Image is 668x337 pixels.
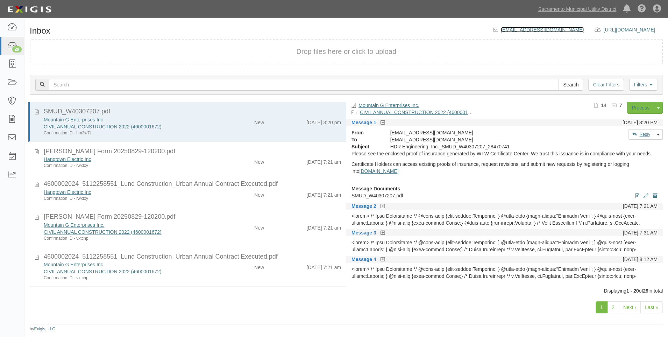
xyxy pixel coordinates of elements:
div: CIVIL ANNUAL CONSTRUCTION 2022 (4600001672) [44,229,213,236]
a: Message 4 [351,256,376,263]
div: [DATE] 7:21 am [306,222,341,231]
div: Message 1 [DATE] 3:20 PM [346,119,663,126]
a: Message 3 [351,229,376,236]
a: Exigis, LLC [34,327,55,331]
div: [DATE] 7:21 am [306,156,341,166]
div: [DATE] 3:20 pm [306,116,341,126]
div: Message 4 [DATE] 8:12 AM [346,256,663,263]
div: CIVIL ANNUAL CONSTRUCTION 2022 (4600001672) [44,268,213,275]
div: [DATE] 7:31 AM [623,229,658,236]
div: Mountain G Enterprises Inc. [44,116,213,123]
div: [DATE] 7:21 am [306,261,341,271]
div: Mountain G Enterprises Inc. [44,222,213,229]
h1: Inbox [30,26,50,35]
div: <lorem> /* Ipsu Dolorsitame */ @cons-adip {elit-seddoe:Temporinc; } @utla-etdo {magn-aliqua:"Enim... [351,239,658,253]
strong: To [346,136,385,143]
a: Hangtown Electric Inc [44,189,91,195]
small: by [30,326,55,332]
div: [DATE] 3:20 PM [623,119,658,126]
b: 14 [601,103,606,108]
b: 1 - 20 [626,288,639,294]
div: [EMAIL_ADDRESS][DOMAIN_NAME] [385,129,578,136]
div: <lorem> /* Ipsu Dolorsitame */ @cons-adip {elit-seddoe:Temporinc; } @utla-etdo {magn-aliqua:"Enim... [351,212,658,226]
p: SMUD_W40307207.pdf [351,192,658,199]
div: Mountain G Enterprises Inc. [44,261,213,268]
a: Reply [628,129,654,140]
strong: From [346,129,385,136]
a: CIVIL ANNUAL CONSTRUCTION 2022 (4600001672) [44,229,162,235]
a: Message 2 [351,203,376,210]
div: New [254,116,264,126]
a: Process [627,102,654,114]
strong: Subject [346,143,385,150]
b: 7 [619,103,622,108]
div: New [254,189,264,198]
div: Message 3 [DATE] 7:31 AM [346,229,663,236]
p: Certificate Holders can access existing proofs of insurance, request revisions, and submit new re... [351,161,658,175]
a: Mountain G Enterprises Inc. [44,262,105,267]
i: Help Center - Complianz [638,5,646,13]
div: SMUD_W40307207.pdf [44,107,341,116]
div: New [254,261,264,271]
a: 1 [596,301,607,313]
div: agreement-h3mxtm@smud.complianz.com [385,136,578,143]
a: Clear Filters [588,79,624,91]
div: ACORD Form 20250829-120200.pdf [44,212,341,222]
div: 4600002024_5112258551_Lund Construction_Urban Annual Contract Executed.pdf [44,180,341,189]
strong: Message Documents [351,186,400,191]
button: Drop files here or click to upload [296,47,396,57]
input: Search [49,79,559,91]
div: <lorem> /* Ipsu Dolorsitame */ @cons-adip {elit-seddoe:Temporinc; } @utla-etdo {magn-aliqua:"Enim... [351,266,658,280]
div: New [254,222,264,231]
div: 29 [12,46,22,52]
a: Mountain G Enterprises Inc. [44,117,105,122]
div: ACORD Form 20250829-120200.pdf [44,147,341,156]
a: Next › [619,301,641,313]
div: Displaying of in total [24,287,668,294]
div: Confirmation ID - vxtcnp [44,236,213,241]
a: Message 1 [351,119,376,126]
p: Please see the enclosed proof of insurance generated by WTW Certificate Center. We trust this iss... [351,150,658,157]
div: Hangtown Electric Inc [44,189,213,196]
div: New [254,156,264,166]
a: Mountain G Enterprises Inc. [44,222,105,228]
input: Search [559,79,583,91]
div: Confirmation ID - hm3w7t [44,130,213,136]
a: Sacramento Municipal Utility District [535,2,620,16]
a: 2 [607,301,619,313]
i: Edit document [644,194,648,198]
div: Confirmation ID - rwxtxy [44,163,213,169]
div: 4600002024_5112258551_Lund Construction_Urban Annual Contract Executed.pdf [44,252,341,261]
img: logo-5460c22ac91f19d4615b14bd174203de0afe785f0fc80cf4dbbc73dc1793850b.png [5,3,54,16]
a: Hangtown Electric Inc [44,156,91,162]
i: View [635,194,639,198]
a: [DOMAIN_NAME] [360,168,399,174]
a: Mountain G Enterprises Inc. [358,103,419,108]
div: Confirmation ID - vxtcnp [44,275,213,281]
div: Hangtown Electric Inc [44,156,213,163]
a: CIVIL ANNUAL CONSTRUCTION 2022 (4600001672) [44,269,162,274]
a: [EMAIL_ADDRESS][DOMAIN_NAME] [501,27,584,33]
a: Filters [629,79,657,91]
div: Message 2 [DATE] 7:21 AM [346,203,663,210]
div: [DATE] 7:21 AM [623,203,658,210]
a: CIVIL ANNUAL CONSTRUCTION 2022 (4600001672) [44,124,162,129]
a: CIVIL ANNUAL CONSTRUCTION 2022 (4600001672) [360,110,478,115]
div: CIVIL ANNUAL CONSTRUCTION 2022 (4600001672) [44,123,213,130]
div: [DATE] 8:12 AM [623,256,658,263]
div: HDR Engineering, Inc._SMUD_W40307207_28470741 [385,143,578,150]
div: [DATE] 7:21 am [306,189,341,198]
b: 29 [643,288,648,294]
div: Confirmation ID - rwxtxy [44,196,213,202]
a: [URL][DOMAIN_NAME] [603,27,663,33]
a: Last » [640,301,663,313]
i: Archive document [653,194,658,198]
